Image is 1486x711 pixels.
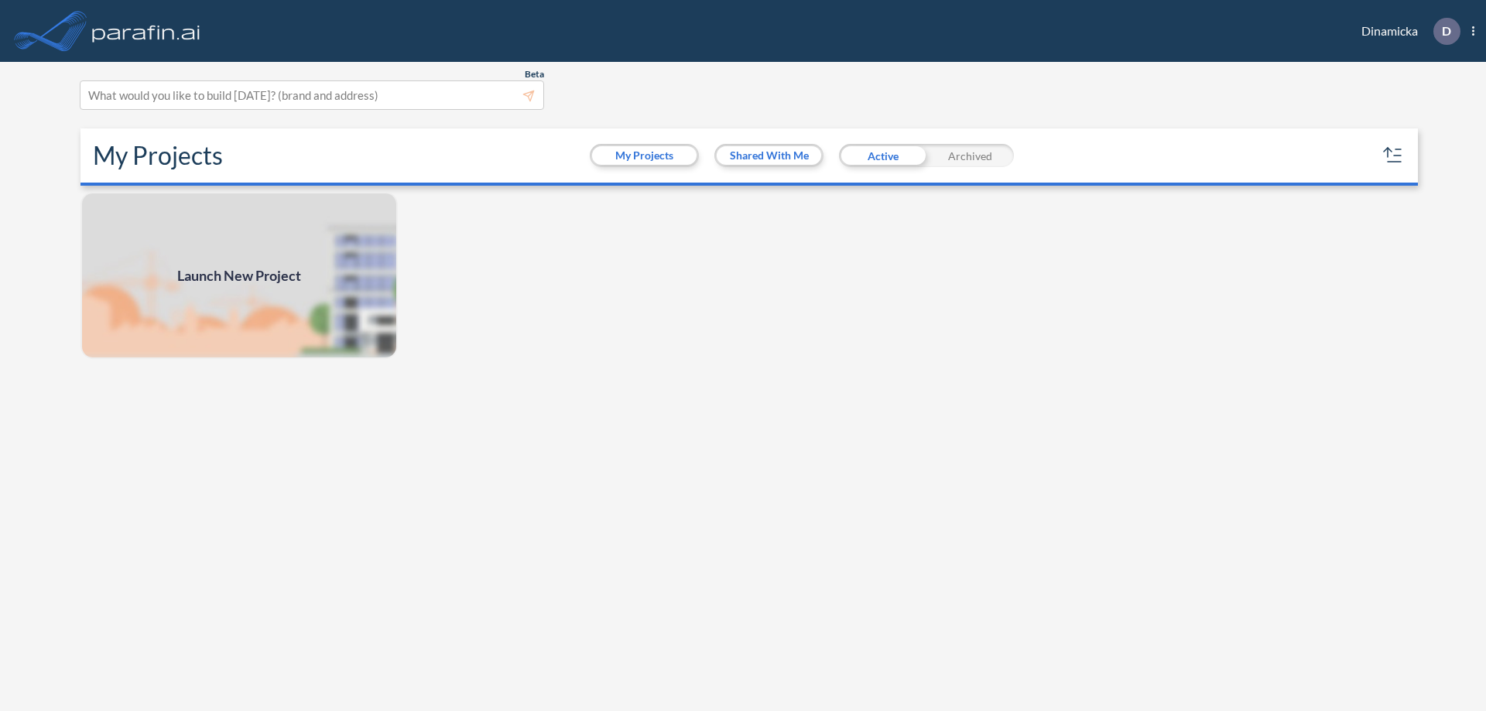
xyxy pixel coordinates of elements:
[1381,143,1406,168] button: sort
[89,15,204,46] img: logo
[592,146,697,165] button: My Projects
[1338,18,1474,45] div: Dinamicka
[717,146,821,165] button: Shared With Me
[177,265,301,286] span: Launch New Project
[1442,24,1451,38] p: D
[926,144,1014,167] div: Archived
[80,192,398,359] img: add
[80,192,398,359] a: Launch New Project
[839,144,926,167] div: Active
[93,141,223,170] h2: My Projects
[525,68,544,80] span: Beta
